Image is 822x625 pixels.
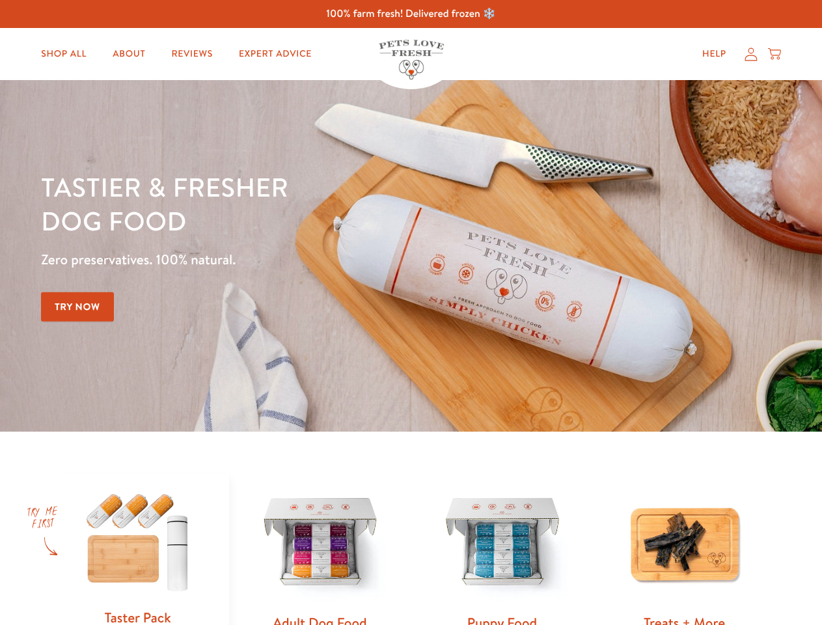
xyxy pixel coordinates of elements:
a: Expert Advice [228,41,322,67]
a: Shop All [31,41,97,67]
img: Pets Love Fresh [379,40,444,79]
a: Help [692,41,737,67]
a: About [102,41,156,67]
h1: Tastier & fresher dog food [41,170,534,238]
p: Zero preservatives. 100% natural. [41,248,534,271]
a: Reviews [161,41,223,67]
a: Try Now [41,292,114,322]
